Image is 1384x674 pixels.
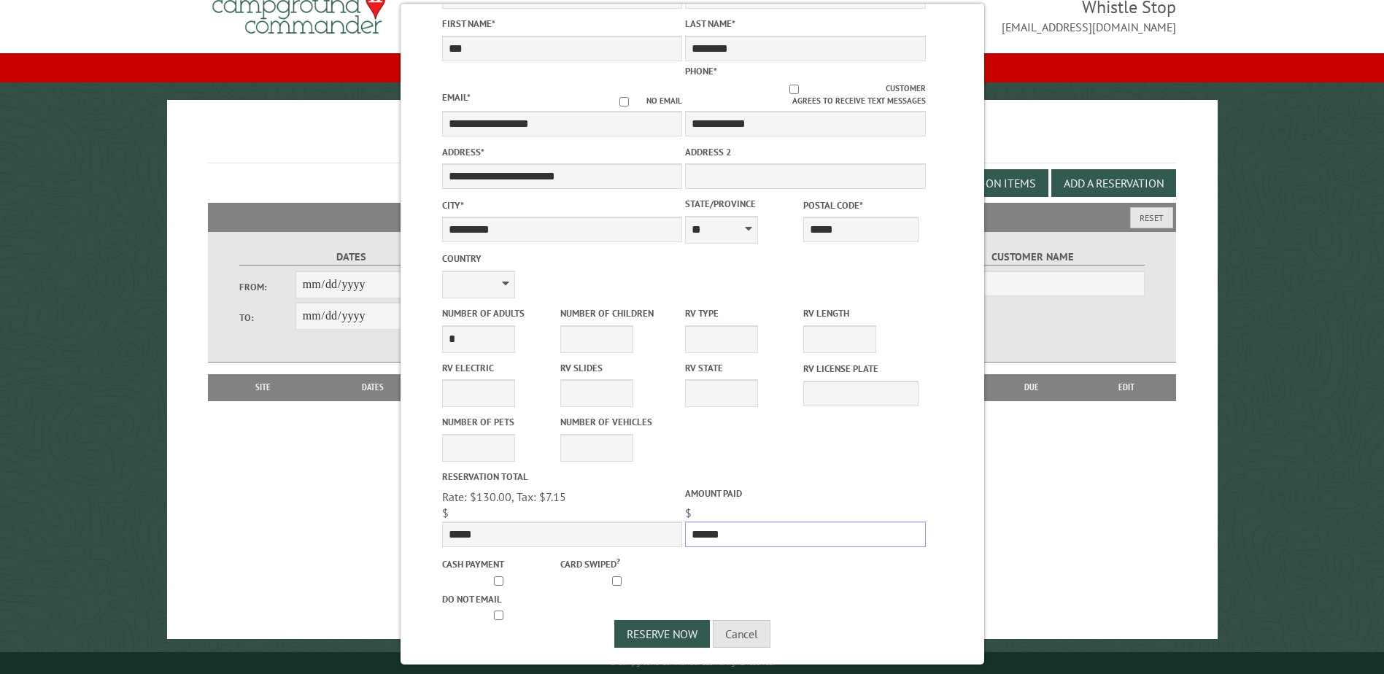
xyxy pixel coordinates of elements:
label: Amount paid [685,487,925,500]
span: $ [685,505,692,520]
label: Number of Children [560,306,675,320]
label: Customer Name [921,249,1144,266]
label: Customer agrees to receive text messages [685,82,925,107]
label: City [441,198,681,212]
input: No email [602,97,646,106]
small: © Campground Commander LLC. All rights reserved. [610,658,775,667]
button: Reserve Now [614,620,710,648]
label: Address 2 [685,145,925,159]
label: Last Name [685,17,925,31]
th: Edit [1078,374,1176,400]
span: Rate: $130.00, Tax: $7.15 [441,489,565,504]
label: Number of Pets [441,415,557,429]
label: Card swiped [560,555,675,571]
button: Cancel [713,620,770,648]
label: From: [239,280,295,294]
button: Reset [1130,207,1173,228]
button: Add a Reservation [1051,169,1176,197]
h1: Reservations [208,123,1175,163]
label: Number of Vehicles [560,415,675,429]
input: Customer agrees to receive text messages [703,85,886,94]
button: Edit Add-on Items [923,169,1048,197]
label: RV License Plate [803,362,919,376]
label: First Name [441,17,681,31]
label: RV Type [685,306,800,320]
th: Dates [311,374,436,400]
label: RV State [685,361,800,375]
label: State/Province [685,197,800,211]
label: Reservation Total [441,470,681,484]
label: Address [441,145,681,159]
label: Dates [239,249,462,266]
label: Phone [685,65,717,77]
th: Due [986,374,1078,400]
label: RV Length [803,306,919,320]
label: To: [239,311,295,325]
label: RV Slides [560,361,675,375]
label: RV Electric [441,361,557,375]
label: Number of Adults [441,306,557,320]
label: Country [441,252,681,266]
label: Email [441,91,470,104]
label: Do not email [441,592,557,606]
label: No email [602,95,682,107]
a: ? [616,556,619,566]
h2: Filters [208,203,1175,231]
label: Cash payment [441,557,557,571]
label: Postal Code [803,198,919,212]
th: Site [215,374,310,400]
span: $ [441,505,448,520]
